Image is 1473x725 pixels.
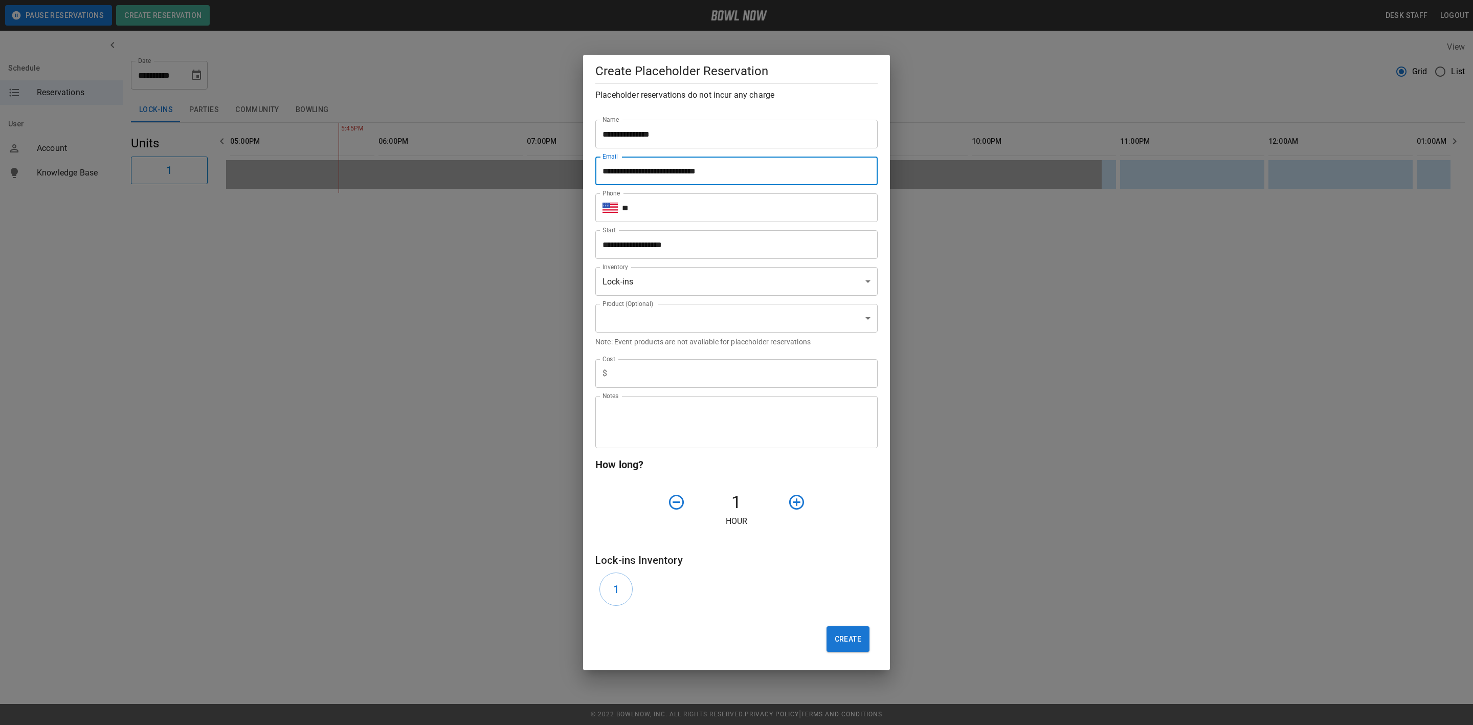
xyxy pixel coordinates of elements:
button: Select country [602,200,618,215]
h6: Lock-ins Inventory [595,552,878,568]
input: Choose date, selected date is Sep 27, 2025 [595,230,871,259]
p: $ [602,367,607,380]
label: Phone [602,189,620,197]
button: 1 [599,573,633,606]
div: ​ [595,304,878,333]
p: Hour [595,515,878,528]
h6: 1 [613,581,619,598]
h5: Create Placeholder Reservation [595,63,878,79]
h4: 1 [689,492,784,513]
p: Note: Event products are not available for placeholder reservations [595,337,878,347]
h6: How long? [595,456,878,473]
button: Create [827,626,869,652]
div: Lock-ins [595,267,878,296]
label: Start [602,226,616,234]
h6: Placeholder reservations do not incur any charge [595,88,878,102]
